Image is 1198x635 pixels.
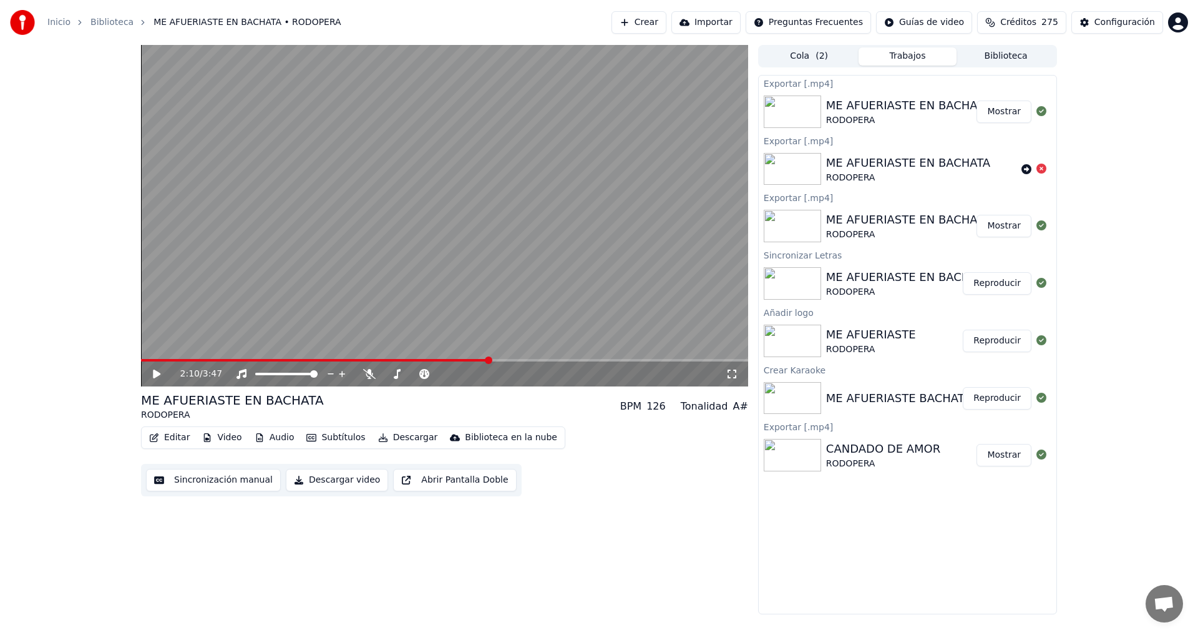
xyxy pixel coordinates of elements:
button: Abrir Pantalla Doble [393,469,516,491]
button: Reproducir [963,330,1031,352]
div: Exportar [.mp4] [759,76,1056,91]
div: Sincronizar Letras [759,247,1056,262]
div: RODOPERA [826,286,990,298]
a: Inicio [47,16,71,29]
div: BPM [620,399,641,414]
div: ME AFUERIASTE EN BACHATA [826,154,990,172]
span: 3:47 [203,368,222,380]
button: Video [197,429,246,446]
button: Cola [760,47,859,66]
button: Créditos275 [977,11,1066,34]
span: ME AFUERIASTE EN BACHATA • RODOPERA [153,16,341,29]
div: RODOPERA [826,114,990,127]
div: ME AFUERIASTE EN BACHATA [141,391,324,409]
div: CANDADO DE AMOR [826,440,940,458]
button: Mostrar [976,444,1031,466]
button: Audio [250,429,299,446]
div: RODOPERA [826,343,916,356]
button: Importar [671,11,741,34]
button: Crear [611,11,666,34]
div: Biblioteca en la nube [465,431,557,444]
span: Créditos [1000,16,1036,29]
span: ( 2 ) [816,50,828,62]
div: / [180,368,210,380]
div: Exportar [.mp4] [759,133,1056,148]
div: A# [733,399,748,414]
button: Trabajos [859,47,957,66]
a: Biblioteca [90,16,134,29]
span: 275 [1041,16,1058,29]
div: Exportar [.mp4] [759,190,1056,205]
div: ME AFUERIASTE EN BACHATA [826,211,990,229]
div: RODOPERA [826,229,990,241]
span: 2:10 [180,368,200,380]
div: RODOPERA [826,458,940,470]
div: ME AFUERIASTE EN BACHATA [826,97,990,114]
button: Mostrar [976,215,1031,237]
button: Preguntas Frecuentes [746,11,871,34]
button: Biblioteca [957,47,1055,66]
button: Reproducir [963,272,1031,295]
div: Tonalidad [681,399,728,414]
img: youka [10,10,35,35]
button: Sincronización manual [146,469,281,491]
div: Configuración [1094,16,1155,29]
button: Descargar video [286,469,388,491]
div: ME AFUERIASTE BACHATA 1 [826,390,982,407]
button: Reproducir [963,387,1031,410]
div: RODOPERA [141,409,324,421]
div: 126 [646,399,666,414]
div: Exportar [.mp4] [759,419,1056,434]
button: Descargar [373,429,443,446]
div: ME AFUERIASTE [826,326,916,343]
button: Mostrar [976,101,1031,123]
a: Open chat [1146,585,1183,623]
div: ME AFUERIASTE EN BACHATA [826,268,990,286]
button: Subtítulos [301,429,370,446]
button: Guías de video [876,11,972,34]
button: Editar [144,429,195,446]
div: Crear Karaoke [759,362,1056,377]
nav: breadcrumb [47,16,341,29]
button: Configuración [1071,11,1163,34]
div: RODOPERA [826,172,990,184]
div: Añadir logo [759,305,1056,320]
